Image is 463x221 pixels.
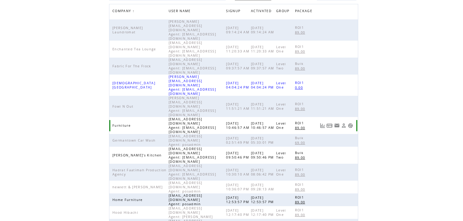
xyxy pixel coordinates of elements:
span: 89.00 [295,30,307,35]
span: PACKAGE [295,7,314,16]
span: ROI1 [295,45,305,49]
span: [EMAIL_ADDRESS][DOMAIN_NAME] Agent: [EMAIL_ADDRESS][DOMAIN_NAME] [169,117,216,134]
span: [DATE] 09:14:24 AM [226,26,251,34]
span: Home Furniture [112,198,144,202]
span: Level Two [276,62,286,70]
span: [DEMOGRAPHIC_DATA][GEOGRAPHIC_DATA] [112,81,155,89]
span: Hood Hibachi [112,210,140,215]
span: [EMAIL_ADDRESS][DOMAIN_NAME] Agent: posadmin [169,134,203,147]
span: [EMAIL_ADDRESS][DOMAIN_NAME] Agent: posadmin [169,181,203,193]
span: 89.00 [295,200,307,204]
span: [DATE] 04:04:24 PM [251,81,276,89]
span: [DATE] 12:53:57 PM [226,196,251,204]
span: [EMAIL_ADDRESS][DOMAIN_NAME] Agent: [PERSON_NAME] [169,206,214,219]
span: ROI1 [295,182,305,187]
a: View Usage [320,123,325,128]
span: Level One [276,81,286,89]
a: SIGNUP [226,9,242,12]
a: 89.00 [295,106,308,111]
a: ACTIVATED [251,7,275,16]
a: USER NAME [169,9,192,12]
span: Level Two [276,151,286,159]
span: [DATE] 09:50:46 PM [251,151,276,159]
span: COMPANY [112,7,132,16]
a: 0.00 [295,85,306,90]
a: Resend welcome email to this user [334,123,340,128]
span: Level One [276,121,286,130]
a: 89.00 [295,155,308,160]
span: [DATE] 10:46:57 AM [226,121,251,130]
span: 89.00 [295,187,307,192]
span: [DATE] 12:17:40 PM [251,208,276,217]
a: PACKAGE [295,7,315,16]
span: [DATE] 09:14:24 AM [251,26,276,34]
span: 89.00 [295,107,307,111]
span: ROI1 [295,195,305,199]
span: Hadrat Faatimah Production Agency [112,168,167,176]
span: Level One [276,45,286,53]
span: ROI1 [295,81,305,85]
span: [EMAIL_ADDRESS][DOMAIN_NAME] Agent: [EMAIL_ADDRESS][DOMAIN_NAME] [169,147,216,164]
span: 0.00 [295,85,304,90]
span: 89.00 [295,126,307,130]
span: 89.00 [295,156,307,160]
span: Germantown Car Wash [112,138,157,142]
span: ROI1 [295,208,305,212]
span: [DATE] 12:53:57 PM [251,196,276,204]
span: ROI1 [295,168,305,172]
span: [EMAIL_ADDRESS][DOMAIN_NAME] Agent: [EMAIL_ADDRESS][DOMAIN_NAME] [169,164,216,181]
a: View Profile [341,123,346,128]
span: ROI1 [295,121,305,125]
span: [DATE] 11:20:33 AM [226,45,251,53]
span: [PERSON_NAME][EMAIL_ADDRESS][DOMAIN_NAME] Agent: [EMAIL_ADDRESS][DOMAIN_NAME] [169,96,216,117]
span: Furniture [112,123,132,128]
span: [DATE] 09:28:13 AM [251,183,276,191]
span: [PERSON_NAME][EMAIL_ADDRESS][DOMAIN_NAME] Agent: [EMAIL_ADDRESS][DOMAIN_NAME] [169,19,216,41]
span: [EMAIL_ADDRESS][DOMAIN_NAME] Agent: [EMAIL_ADDRESS][DOMAIN_NAME] [169,41,216,58]
span: Bulk [295,151,305,155]
a: 89.00 [295,199,308,205]
a: View Bills [327,123,333,128]
a: GROUP [276,7,293,16]
span: Level One [276,208,286,217]
span: USER NAME [169,7,192,16]
span: [PERSON_NAME][EMAIL_ADDRESS][DOMAIN_NAME] Agent: [EMAIL_ADDRESS][DOMAIN_NAME] [169,75,216,96]
span: [PERSON_NAME]'s Kitchen [112,153,163,157]
a: COMPANY↑ [112,9,135,13]
a: Support [348,123,353,128]
span: [DATE] 09:37:57 AM [226,62,251,70]
span: [EMAIL_ADDRESS][DOMAIN_NAME] Agent: posadmin [169,193,203,206]
span: [DATE] 08:06:42 PM [251,168,276,176]
span: GROUP [276,7,291,16]
span: [DATE] 10:30:10 AM [226,168,251,176]
span: 89.00 [295,49,307,54]
span: 89.00 [295,172,307,177]
span: ROI1 [295,102,305,106]
span: Level One [276,168,286,176]
span: ACTIVATED [251,7,273,16]
span: 69.00 [295,141,307,145]
span: 89.00 [295,213,307,217]
span: [DATE] 09:50:46 PM [226,151,251,159]
span: Fowl N Out [112,104,135,109]
span: hewlett & [PERSON_NAME] [112,185,164,189]
span: [DATE] 11:51:21 AM [226,102,251,111]
span: Level One [276,102,286,111]
span: SIGNUP [226,7,242,16]
span: Fabric For The Flock [112,64,153,68]
span: [DATE] 09:37:57 AM [251,62,276,70]
span: [DATE] 10:36:07 PM [226,183,251,191]
span: [EMAIL_ADDRESS][DOMAIN_NAME] Agent: [EMAIL_ADDRESS][DOMAIN_NAME] [169,58,216,75]
span: [DATE] 12:17:40 PM [226,208,251,217]
a: 89.00 [295,49,308,54]
span: [DATE] 11:20:33 AM [251,45,276,53]
a: 89.00 [295,66,308,71]
span: [PERSON_NAME] Laundromat [112,26,143,34]
span: [DATE] 05:33:01 PM [251,136,276,145]
span: [DATE] 04:04:24 PM [226,81,251,89]
span: ROI1 [295,25,305,30]
span: 89.00 [295,66,307,71]
a: 89.00 [295,125,308,130]
span: Enchanted Tea Lounge [112,47,158,51]
a: 89.00 [295,212,308,217]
